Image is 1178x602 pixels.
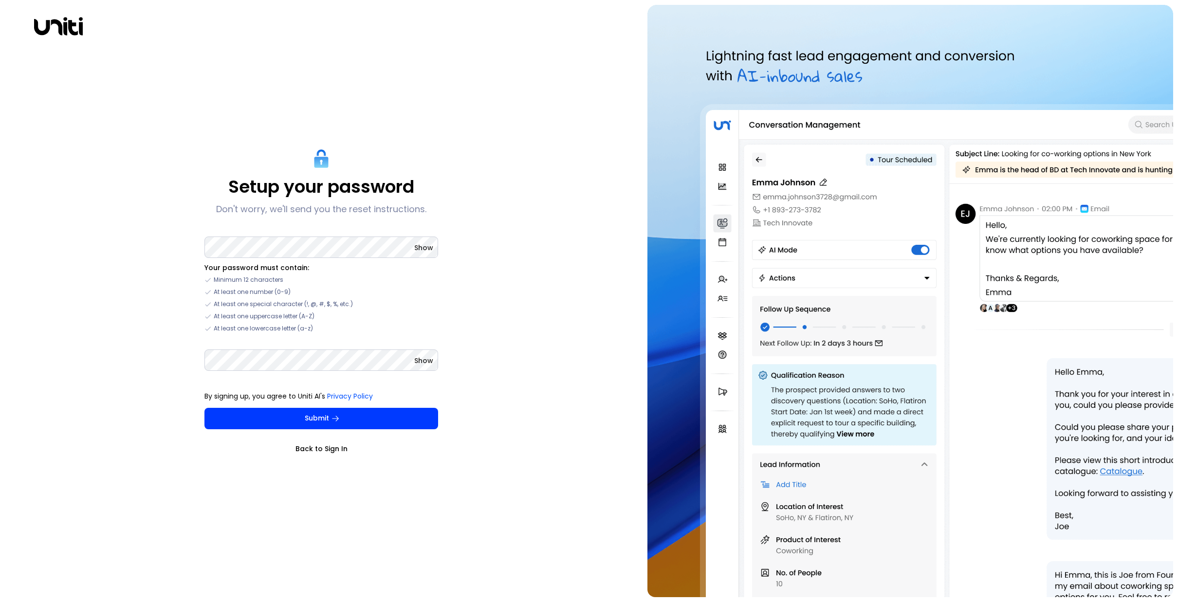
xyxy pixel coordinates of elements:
a: Back to Sign In [204,444,438,454]
span: At least one number (0-9) [214,288,291,296]
span: Minimum 12 characters [214,275,283,284]
span: At least one uppercase letter (A-Z) [214,312,314,321]
p: By signing up, you agree to Uniti AI's [204,391,438,401]
li: Your password must contain: [204,263,438,273]
span: At least one lowercase letter (a-z) [214,324,313,333]
button: Submit [204,408,438,429]
p: Don't worry, we'll send you the reset instructions. [216,203,426,215]
p: Setup your password [228,176,414,198]
img: auth-hero.png [647,5,1173,597]
span: At least one special character (!, @, #, $, %, etc.) [214,300,353,309]
button: Show [414,356,433,365]
a: Privacy Policy [327,391,373,401]
button: Show [414,243,433,253]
